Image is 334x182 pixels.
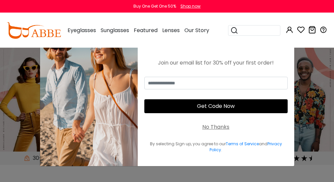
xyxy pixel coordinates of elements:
[210,141,282,153] a: Privacy Policy
[144,141,288,153] div: By selecting Sign up, you agree to our and .
[202,123,229,131] div: No Thanks
[226,141,259,147] a: Terms of Service
[101,26,129,34] span: Sunglasses
[133,3,176,9] div: Buy One Get One 50%
[177,3,201,9] a: Shop now
[184,26,209,34] span: Our Story
[7,22,61,39] img: abbeglasses.com
[162,26,180,34] span: Lenses
[144,59,288,67] div: Join our email list for 30% off your first order!
[144,99,288,113] button: Get Code Now
[40,16,138,166] img: welcome
[68,26,96,34] span: Eyeglasses
[134,26,158,34] span: Featured
[180,3,201,9] div: Shop now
